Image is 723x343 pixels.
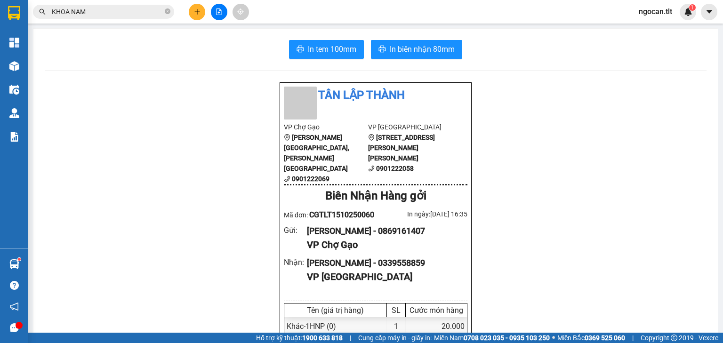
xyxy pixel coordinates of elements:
[585,334,625,342] strong: 0369 525 060
[284,122,368,132] li: VP Chợ Gạo
[376,209,467,219] div: In ngày: [DATE] 16:35
[684,8,692,16] img: icon-new-feature
[632,333,634,343] span: |
[691,4,694,11] span: 1
[44,45,171,61] text: CGTLT1510250060
[376,165,414,172] b: 0901222058
[5,67,209,92] div: Chợ Gạo
[368,134,435,162] b: [STREET_ADDRESS][PERSON_NAME][PERSON_NAME]
[9,132,19,142] img: solution-icon
[284,224,307,236] div: Gửi :
[18,258,21,261] sup: 1
[297,45,304,54] span: printer
[237,8,244,15] span: aim
[309,210,374,219] span: CGTLT1510250060
[9,85,19,95] img: warehouse-icon
[189,4,205,20] button: plus
[705,8,714,16] span: caret-down
[289,40,364,59] button: printerIn tem 100mm
[307,270,460,284] div: VP [GEOGRAPHIC_DATA]
[10,323,19,332] span: message
[631,6,680,17] span: ngocan.tlt
[211,4,227,20] button: file-add
[284,175,290,182] span: phone
[233,4,249,20] button: aim
[390,43,455,55] span: In biên nhận 80mm
[378,45,386,54] span: printer
[368,165,375,172] span: phone
[557,333,625,343] span: Miền Bắc
[368,134,375,141] span: environment
[287,322,336,331] span: Khác - 1HNP (0)
[387,317,406,335] div: 1
[408,306,465,315] div: Cước món hàng
[284,134,349,172] b: [PERSON_NAME][GEOGRAPHIC_DATA],[PERSON_NAME][GEOGRAPHIC_DATA]
[307,238,460,252] div: VP Chợ Gạo
[9,108,19,118] img: warehouse-icon
[358,333,432,343] span: Cung cấp máy in - giấy in:
[292,175,329,183] b: 0901222069
[371,40,462,59] button: printerIn biên nhận 80mm
[434,333,550,343] span: Miền Nam
[389,306,403,315] div: SL
[10,281,19,290] span: question-circle
[406,317,467,335] div: 20.000
[39,8,46,15] span: search
[552,336,555,340] span: ⚪️
[284,87,467,104] li: Tân Lập Thành
[307,224,460,238] div: [PERSON_NAME] - 0869161407
[284,209,376,221] div: Mã đơn:
[9,61,19,71] img: warehouse-icon
[284,134,290,141] span: environment
[52,7,163,17] input: Tìm tên, số ĐT hoặc mã đơn
[194,8,201,15] span: plus
[287,306,384,315] div: Tên (giá trị hàng)
[671,335,677,341] span: copyright
[216,8,222,15] span: file-add
[9,38,19,48] img: dashboard-icon
[302,334,343,342] strong: 1900 633 818
[307,256,460,270] div: [PERSON_NAME] - 0339558859
[689,4,696,11] sup: 1
[8,6,20,20] img: logo-vxr
[10,302,19,311] span: notification
[284,187,467,205] div: Biên Nhận Hàng gởi
[701,4,717,20] button: caret-down
[368,122,452,132] li: VP [GEOGRAPHIC_DATA]
[9,259,19,269] img: warehouse-icon
[256,333,343,343] span: Hỗ trợ kỹ thuật:
[165,8,170,14] span: close-circle
[284,256,307,268] div: Nhận :
[165,8,170,16] span: close-circle
[350,333,351,343] span: |
[464,334,550,342] strong: 0708 023 035 - 0935 103 250
[308,43,356,55] span: In tem 100mm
